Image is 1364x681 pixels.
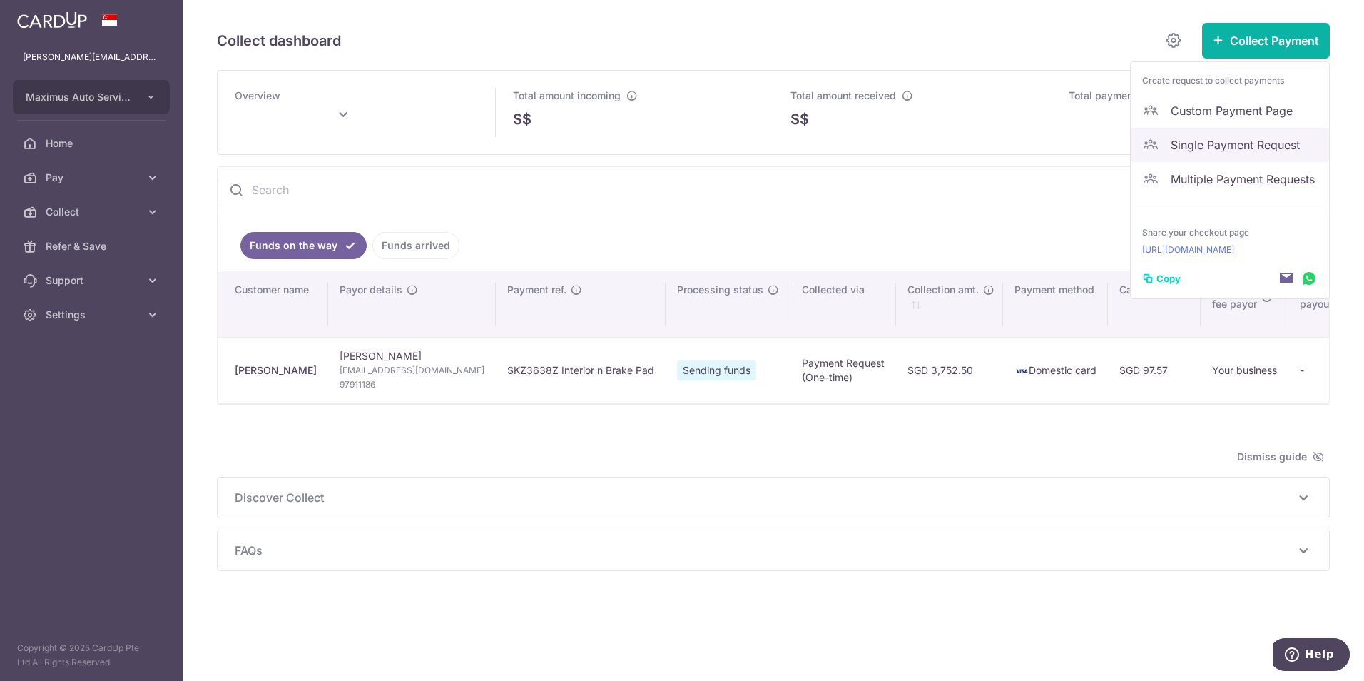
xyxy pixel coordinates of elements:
[790,337,896,403] td: Payment Request (One-time)
[328,271,496,337] th: Payor details
[1003,337,1108,403] td: Domestic card
[218,271,328,337] th: Customer name
[46,205,140,219] span: Collect
[46,273,140,288] span: Support
[17,11,87,29] img: CardUp
[328,337,496,403] td: [PERSON_NAME]
[496,271,666,337] th: Payment ref.
[1201,337,1288,403] td: Your business
[1131,128,1329,162] a: Single Payment Request
[240,232,367,259] a: Funds on the way
[1131,94,1329,128] a: Custom Payment Page
[1237,448,1324,465] span: Dismiss guide
[46,239,140,253] span: Refer & Save
[46,136,140,151] span: Home
[26,90,131,104] span: Maximus Auto Services Pte Ltd
[1119,283,1174,297] span: CardUp fee
[1069,89,1186,101] span: Total payments received
[790,89,896,101] span: Total amount received
[1202,23,1330,59] button: Collect Payment
[218,167,1261,213] input: Search
[896,271,1003,337] th: Collection amt. : activate to sort column ascending
[790,109,809,130] span: S$
[23,50,160,64] p: [PERSON_NAME][EMAIL_ADDRESS][DOMAIN_NAME]
[46,308,140,322] span: Settings
[235,489,1312,506] p: Discover Collect
[235,542,1295,559] span: FAQs
[496,337,666,403] td: SKZ3638Z Interior n Brake Pad
[1003,271,1108,337] th: Payment method
[1142,243,1318,257] a: [URL][DOMAIN_NAME]
[1171,171,1318,188] span: Multiple Payment Requests
[513,89,621,101] span: Total amount incoming
[217,29,341,52] h5: Collect dashboard
[1131,68,1329,94] li: Create request to collect payments
[1273,638,1350,674] iframe: Opens a widget where you can find more information
[32,10,61,23] span: Help
[513,109,531,130] span: S$
[1142,271,1181,286] button: Copy
[340,283,402,297] span: Payor details
[340,378,484,392] span: 97911186
[1171,136,1318,153] span: Single Payment Request
[1108,337,1201,403] td: SGD 97.57
[235,542,1312,559] p: FAQs
[677,360,756,380] span: Sending funds
[907,283,979,297] span: Collection amt.
[1156,271,1181,286] span: Copy
[46,171,140,185] span: Pay
[1014,364,1029,378] img: visa-sm-192604c4577d2d35970c8ed26b86981c2741ebd56154ab54ad91a526f0f24972.png
[372,232,459,259] a: Funds arrived
[235,363,317,378] div: [PERSON_NAME]
[790,271,896,337] th: Collected via
[340,363,484,378] span: [EMAIL_ADDRESS][DOMAIN_NAME]
[235,489,1295,506] span: Discover Collect
[507,283,566,297] span: Payment ref.
[1142,226,1318,240] p: Share your checkout page
[235,89,280,101] span: Overview
[13,80,170,114] button: Maximus Auto Services Pte Ltd
[666,271,790,337] th: Processing status
[896,337,1003,403] td: SGD 3,752.50
[1131,162,1329,196] a: Multiple Payment Requests
[1130,61,1330,299] ul: Collect Payment
[1201,271,1288,337] th: CardUpfee payor
[677,283,763,297] span: Processing status
[1171,102,1318,119] span: Custom Payment Page
[1108,271,1201,337] th: CardUp fee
